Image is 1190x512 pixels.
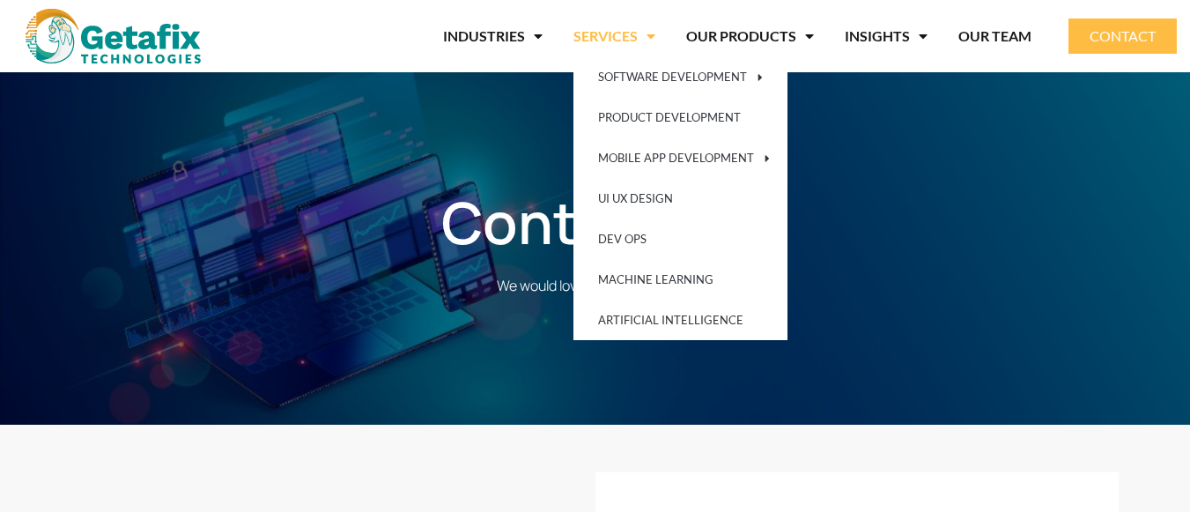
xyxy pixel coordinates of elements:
[1090,29,1156,43] span: CONTACT
[26,9,201,63] img: web and mobile application development company
[102,275,1089,296] p: We would love to hear from you.
[573,259,787,300] a: MACHINE LEARNING
[845,16,928,56] a: INSIGHTS
[235,16,1032,56] nav: Menu
[573,97,787,137] a: PRODUCT DEVELOPMENT
[573,56,787,340] ul: SERVICES
[573,16,655,56] a: SERVICES
[573,137,787,178] a: MOBILE APP DEVELOPMENT
[686,16,814,56] a: OUR PRODUCTS
[573,300,787,340] a: ARTIFICIAL INTELLIGENCE
[573,56,787,97] a: SOFTWARE DEVELOPMENT
[102,189,1089,257] h1: Contact Us
[573,178,787,219] a: UI UX DESIGN
[958,16,1031,56] a: OUR TEAM
[573,219,787,259] a: DEV OPS
[443,16,543,56] a: INDUSTRIES
[1068,19,1177,54] a: CONTACT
